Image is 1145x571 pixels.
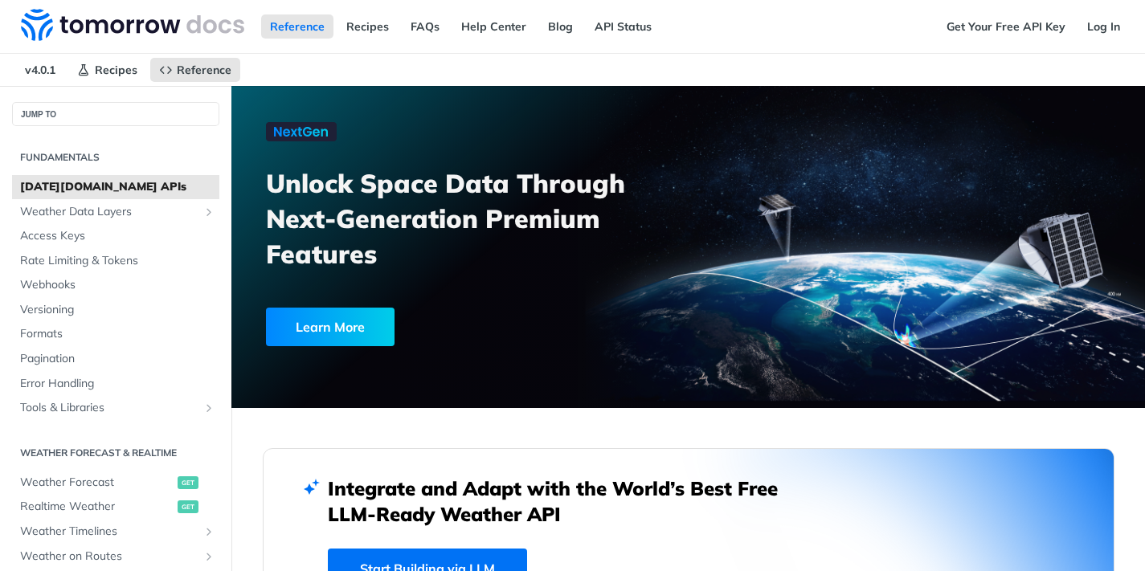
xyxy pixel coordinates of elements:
span: Formats [20,326,215,342]
span: [DATE][DOMAIN_NAME] APIs [20,179,215,195]
h3: Unlock Space Data Through Next-Generation Premium Features [266,165,705,271]
a: Tools & LibrariesShow subpages for Tools & Libraries [12,396,219,420]
a: FAQs [402,14,448,39]
button: Show subpages for Weather on Routes [202,550,215,563]
h2: Fundamentals [12,150,219,165]
a: Weather on RoutesShow subpages for Weather on Routes [12,544,219,569]
a: Formats [12,322,219,346]
a: Webhooks [12,273,219,297]
a: Reference [150,58,240,82]
a: Weather TimelinesShow subpages for Weather Timelines [12,520,219,544]
a: Reference [261,14,333,39]
button: Show subpages for Weather Timelines [202,525,215,538]
span: get [178,476,198,489]
a: Recipes [68,58,146,82]
button: Show subpages for Weather Data Layers [202,206,215,218]
span: Weather Forecast [20,475,174,491]
a: Help Center [452,14,535,39]
h2: Weather Forecast & realtime [12,446,219,460]
a: Log In [1078,14,1129,39]
span: Realtime Weather [20,499,174,515]
span: Rate Limiting & Tokens [20,253,215,269]
a: Recipes [337,14,398,39]
span: v4.0.1 [16,58,64,82]
a: [DATE][DOMAIN_NAME] APIs [12,175,219,199]
span: Weather Data Layers [20,204,198,220]
span: Pagination [20,351,215,367]
a: Realtime Weatherget [12,495,219,519]
span: Access Keys [20,228,215,244]
a: Blog [539,14,582,39]
a: Error Handling [12,372,219,396]
a: Weather Data LayersShow subpages for Weather Data Layers [12,200,219,224]
span: Recipes [95,63,137,77]
span: Reference [177,63,231,77]
a: Learn More [266,308,618,346]
span: get [178,500,198,513]
span: Weather on Routes [20,549,198,565]
h2: Integrate and Adapt with the World’s Best Free LLM-Ready Weather API [328,475,802,527]
a: Pagination [12,347,219,371]
img: NextGen [266,122,337,141]
span: Weather Timelines [20,524,198,540]
span: Webhooks [20,277,215,293]
a: Access Keys [12,224,219,248]
span: Error Handling [20,376,215,392]
span: Versioning [20,302,215,318]
img: Tomorrow.io Weather API Docs [21,9,244,41]
button: JUMP TO [12,102,219,126]
a: Weather Forecastget [12,471,219,495]
a: API Status [586,14,660,39]
div: Learn More [266,308,395,346]
a: Rate Limiting & Tokens [12,249,219,273]
span: Tools & Libraries [20,400,198,416]
a: Versioning [12,298,219,322]
a: Get Your Free API Key [938,14,1074,39]
button: Show subpages for Tools & Libraries [202,402,215,414]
